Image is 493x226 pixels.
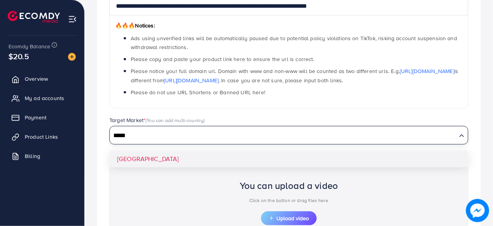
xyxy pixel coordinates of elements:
a: [URL][DOMAIN_NAME] [400,67,454,75]
button: Upload video [261,211,317,225]
a: Payment [6,110,78,125]
span: Billing [25,152,40,160]
a: Product Links [6,129,78,144]
img: logo [8,11,60,23]
span: My ad accounts [25,94,64,102]
a: Overview [6,71,78,87]
span: Ecomdy Balance [9,42,50,50]
span: Please notice your full domain url. Domain with www and non-www will be counted as two different ... [131,67,458,84]
a: Billing [6,148,78,164]
span: Please copy and paste your product link here to ensure the url is correct. [131,55,314,63]
div: Search for option [109,126,468,144]
a: My ad accounts [6,90,78,106]
h2: You can upload a video [240,180,338,191]
img: image [466,199,489,222]
img: menu [68,15,77,24]
p: Click on the button or drag files here [240,196,338,205]
span: Ads using unverified links will be automatically paused due to potential policy violations on Tik... [131,34,457,51]
span: Payment [25,114,46,121]
span: (You can add multi-country) [145,117,205,124]
span: Overview [25,75,48,83]
li: [GEOGRAPHIC_DATA] [109,151,468,167]
span: $20.5 [9,51,29,62]
a: [URL][DOMAIN_NAME] [164,76,218,84]
label: Target Market [109,116,205,124]
span: Notices: [115,22,155,29]
span: Upload video [269,216,309,221]
input: Search for option [111,130,456,142]
span: 🔥🔥🔥 [115,22,135,29]
span: Please do not use URL Shortens or Banned URL here! [131,88,265,96]
span: Product Links [25,133,58,141]
img: image [68,53,76,61]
